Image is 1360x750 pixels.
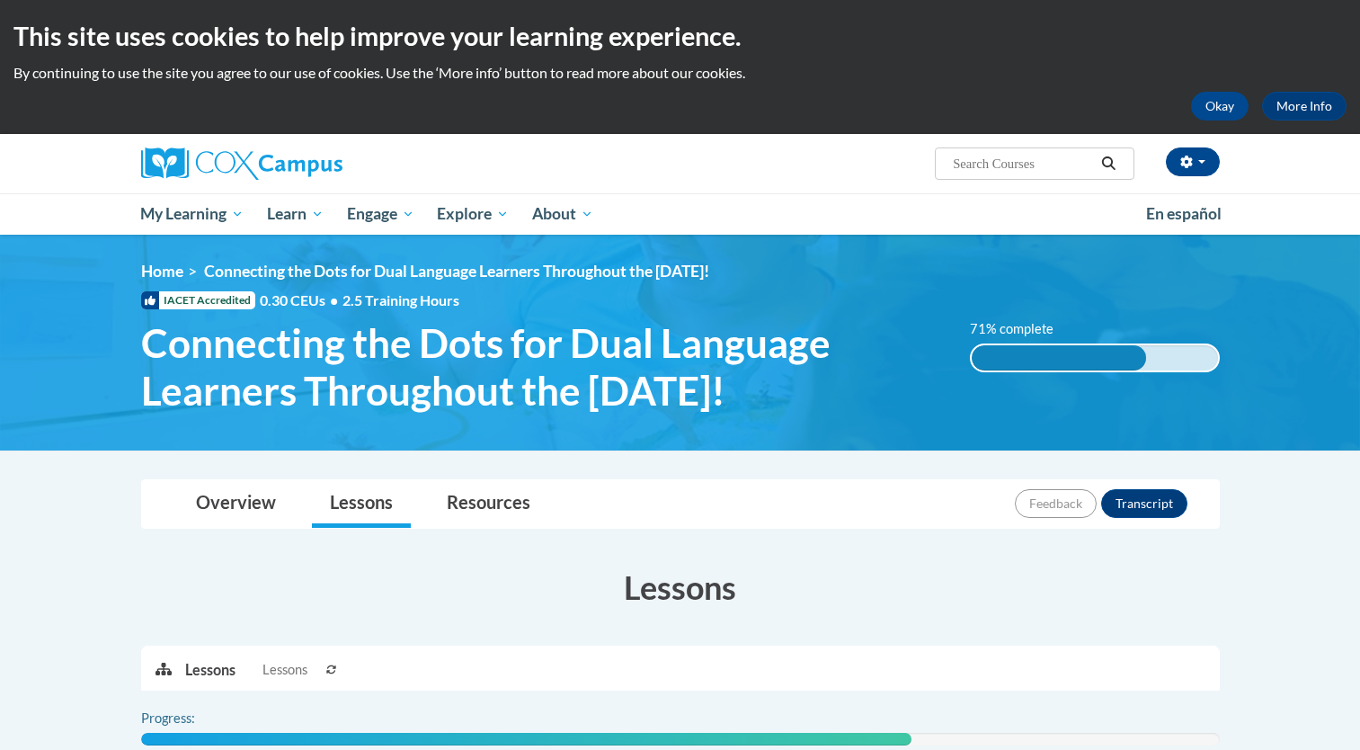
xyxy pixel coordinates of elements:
[1166,147,1220,176] button: Account Settings
[255,193,335,235] a: Learn
[1191,92,1249,121] button: Okay
[140,203,244,225] span: My Learning
[1095,153,1122,174] button: Search
[429,480,548,528] a: Resources
[129,193,256,235] a: My Learning
[532,203,593,225] span: About
[267,203,324,225] span: Learn
[141,291,255,309] span: IACET Accredited
[1134,195,1233,233] a: En español
[972,345,1146,371] div: 71% complete
[951,153,1095,174] input: Search Courses
[141,319,944,415] span: Connecting the Dots for Dual Language Learners Throughout the [DATE]!
[178,480,294,528] a: Overview
[141,565,1220,610] h3: Lessons
[520,193,605,235] a: About
[1146,204,1222,223] span: En español
[347,203,414,225] span: Engage
[425,193,520,235] a: Explore
[437,203,509,225] span: Explore
[262,660,307,680] span: Lessons
[141,147,342,180] img: Cox Campus
[13,18,1347,54] h2: This site uses cookies to help improve your learning experience.
[342,291,459,308] span: 2.5 Training Hours
[1015,489,1097,518] button: Feedback
[185,660,236,680] p: Lessons
[13,63,1347,83] p: By continuing to use the site you agree to our use of cookies. Use the ‘More info’ button to read...
[335,193,426,235] a: Engage
[312,480,411,528] a: Lessons
[1101,489,1187,518] button: Transcript
[260,290,342,310] span: 0.30 CEUs
[141,147,483,180] a: Cox Campus
[141,262,183,281] a: Home
[1262,92,1347,121] a: More Info
[141,709,244,728] label: Progress:
[114,193,1247,235] div: Main menu
[330,291,338,308] span: •
[204,262,709,281] span: Connecting the Dots for Dual Language Learners Throughout the [DATE]!
[970,319,1073,339] label: 71% complete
